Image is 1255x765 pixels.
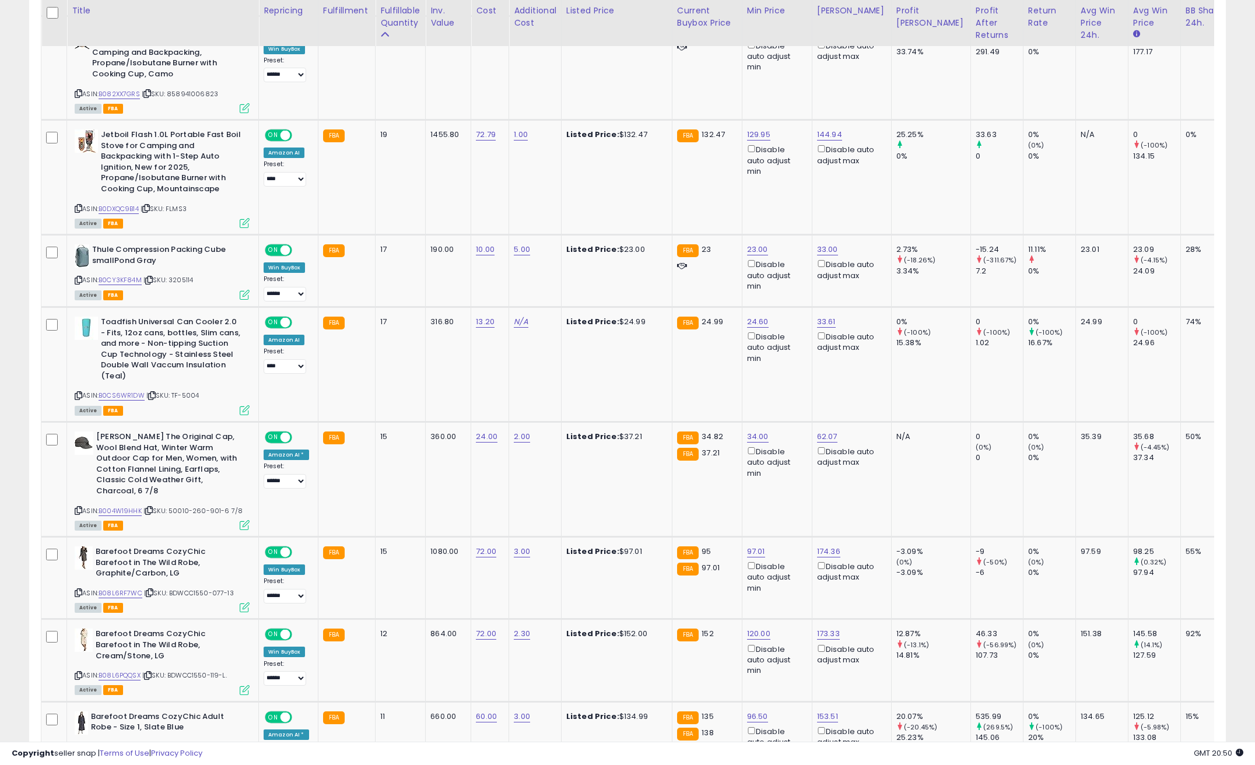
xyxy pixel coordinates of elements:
div: -15.24 [976,244,1023,255]
div: Repricing [264,5,313,17]
div: Current Buybox Price [677,5,737,29]
div: 50% [1186,431,1224,442]
div: 134.65 [1081,711,1119,722]
img: 31-dZHeWCDL._SL40_.jpg [75,711,88,735]
small: (-100%) [1036,722,1063,732]
b: Toadfish Universal Can Cooler 2.0 - Fits, 12oz cans, bottles, Slim cans, and more - Non-tipping S... [101,317,243,384]
small: FBA [323,317,345,329]
div: $23.00 [566,244,663,255]
div: Disable auto adjust max [817,39,882,62]
div: 0% [1028,711,1075,722]
div: Win BuyBox [264,564,305,575]
span: All listings currently available for purchase on Amazon [75,603,101,613]
div: Win BuyBox [264,262,305,273]
div: 0% [1028,266,1075,276]
div: 37.34 [1133,452,1180,463]
span: | SKU: FLMS3 [141,204,187,213]
div: ASIN: [75,244,250,299]
div: Avg Win Price 24h. [1081,5,1123,41]
div: Profit After Returns [976,5,1018,41]
small: FBA [323,129,345,142]
small: (-50%) [983,557,1007,567]
a: 1.00 [514,129,528,141]
small: FBA [677,629,699,641]
a: B082XX7GRS [99,89,140,99]
b: Listed Price: [566,244,619,255]
div: Disable auto adjust min [747,258,803,292]
span: All listings currently available for purchase on Amazon [75,104,101,114]
div: 0% [1028,650,1075,661]
small: (-4.45%) [1141,443,1169,452]
div: Return Rate [1028,5,1071,29]
div: Win BuyBox [264,647,305,657]
div: 97.94 [1133,567,1180,578]
div: 0 [1133,317,1180,327]
span: FBA [103,104,123,114]
div: 1080.00 [430,546,462,557]
div: Preset: [264,462,309,489]
small: (0%) [896,557,913,567]
div: ASIN: [75,129,250,227]
span: OFF [290,548,309,557]
div: 55% [1186,546,1224,557]
div: 74% [1186,317,1224,327]
span: OFF [290,131,309,141]
div: Preset: [264,275,309,301]
small: (-56.99%) [983,640,1016,650]
div: 0 [976,452,1023,463]
small: (0%) [1028,443,1044,452]
small: (0%) [976,443,992,452]
span: FBA [103,406,123,416]
a: 24.60 [747,316,769,328]
div: Disable auto adjust max [817,258,882,280]
small: FBA [677,317,699,329]
span: OFF [290,245,309,255]
div: seller snap | | [12,748,202,759]
span: All listings currently available for purchase on Amazon [75,685,101,695]
div: 0 [976,431,1023,442]
div: [PERSON_NAME] [817,5,886,17]
b: Listed Price: [566,129,619,140]
div: $134.99 [566,711,663,722]
div: 190.00 [430,244,462,255]
div: 0% [896,151,970,162]
div: 0% [1028,567,1075,578]
div: 24.09 [1133,266,1180,276]
small: (-18.26%) [904,255,935,265]
div: 145.58 [1133,629,1180,639]
span: 23 [702,244,711,255]
div: 33.63 [976,129,1023,140]
a: 33.61 [817,316,836,328]
a: 2.30 [514,628,530,640]
span: | SKU: BDWCC1550-119-L. [142,671,227,680]
img: 21xDfQLhneL._SL40_.jpg [75,317,98,340]
span: 24.99 [702,316,723,327]
small: (0.32%) [1141,557,1166,567]
div: 0% [1028,452,1075,463]
div: 7.2 [976,266,1023,276]
div: 0% [1028,129,1075,140]
span: 138 [702,727,713,738]
div: Amazon AI [264,335,304,345]
small: (14.1%) [1141,640,1162,650]
img: 41g7qUtW7NL._SL40_.jpg [75,431,93,455]
div: ASIN: [75,629,250,693]
small: (0%) [1028,141,1044,150]
div: N/A [896,431,962,442]
div: Disable auto adjust min [747,725,803,759]
a: Privacy Policy [151,748,202,759]
small: FBA [677,244,699,257]
div: $152.00 [566,629,663,639]
span: ON [266,245,281,255]
a: 34.00 [747,431,769,443]
div: 20.07% [896,711,970,722]
b: Listed Price: [566,628,619,639]
span: | SKU: BDWCC1550-077-13 [144,588,234,598]
div: 0 [1133,129,1180,140]
div: 0 [976,317,1023,327]
a: 24.00 [476,431,497,443]
a: 96.50 [747,711,768,722]
img: 41JhgU88NXL._SL40_.jpg [75,244,89,268]
div: 177.17 [1133,47,1180,57]
small: (-311.67%) [983,255,1017,265]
